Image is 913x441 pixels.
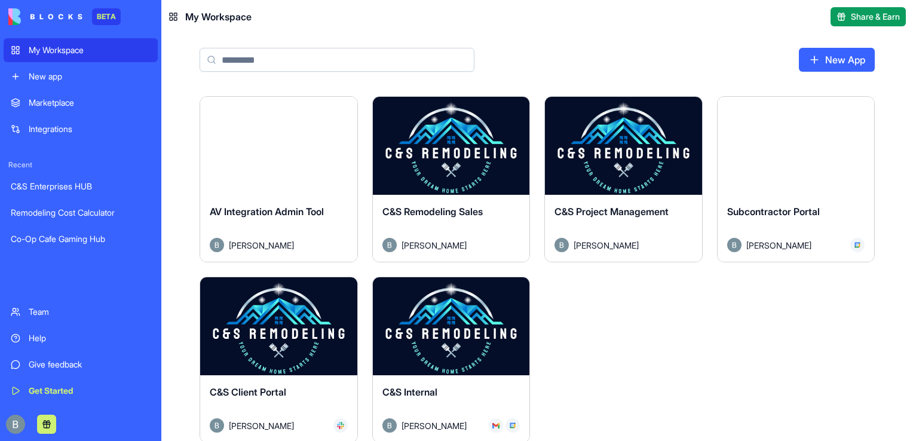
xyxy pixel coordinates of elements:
[382,386,437,398] span: C&S Internal
[8,8,121,25] a: BETA
[210,386,286,398] span: C&S Client Portal
[372,96,531,262] a: C&S Remodeling SalesAvatar[PERSON_NAME]
[4,117,158,141] a: Integrations
[11,233,151,245] div: Co-Op Cafe Gaming Hub
[554,238,569,252] img: Avatar
[6,415,25,434] img: ACg8ocIug40qN1SCXJiinWdltW7QsPxROn8ZAVDlgOtPD8eQfXIZmw=s96-c
[210,206,324,218] span: AV Integration Admin Tool
[4,379,158,403] a: Get Started
[4,353,158,376] a: Give feedback
[4,227,158,251] a: Co-Op Cafe Gaming Hub
[11,207,151,219] div: Remodeling Cost Calculator
[831,7,906,26] button: Share & Earn
[185,10,252,24] span: My Workspace
[4,174,158,198] a: C&S Enterprises HUB
[92,8,121,25] div: BETA
[29,332,151,344] div: Help
[746,239,811,252] span: [PERSON_NAME]
[29,385,151,397] div: Get Started
[851,11,900,23] span: Share & Earn
[210,418,224,433] img: Avatar
[4,91,158,115] a: Marketplace
[29,306,151,318] div: Team
[4,38,158,62] a: My Workspace
[544,96,703,262] a: C&S Project ManagementAvatar[PERSON_NAME]
[29,97,151,109] div: Marketplace
[11,180,151,192] div: C&S Enterprises HUB
[492,422,500,429] img: Gmail_trouth.svg
[854,241,861,249] img: GCal_x6vdih.svg
[402,419,467,432] span: [PERSON_NAME]
[574,239,639,252] span: [PERSON_NAME]
[4,201,158,225] a: Remodeling Cost Calculator
[4,160,158,170] span: Recent
[727,238,742,252] img: Avatar
[229,239,294,252] span: [PERSON_NAME]
[8,8,82,25] img: logo
[509,422,516,429] img: GCal_x6vdih.svg
[29,123,151,135] div: Integrations
[29,71,151,82] div: New app
[382,418,397,433] img: Avatar
[727,206,820,218] span: Subcontractor Portal
[29,44,151,56] div: My Workspace
[382,238,397,252] img: Avatar
[4,300,158,324] a: Team
[4,65,158,88] a: New app
[799,48,875,72] a: New App
[717,96,875,262] a: Subcontractor PortalAvatar[PERSON_NAME]
[337,422,344,429] img: Slack_i955cf.svg
[554,206,669,218] span: C&S Project Management
[200,96,358,262] a: AV Integration Admin ToolAvatar[PERSON_NAME]
[229,419,294,432] span: [PERSON_NAME]
[4,326,158,350] a: Help
[382,206,483,218] span: C&S Remodeling Sales
[210,238,224,252] img: Avatar
[402,239,467,252] span: [PERSON_NAME]
[29,359,151,370] div: Give feedback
